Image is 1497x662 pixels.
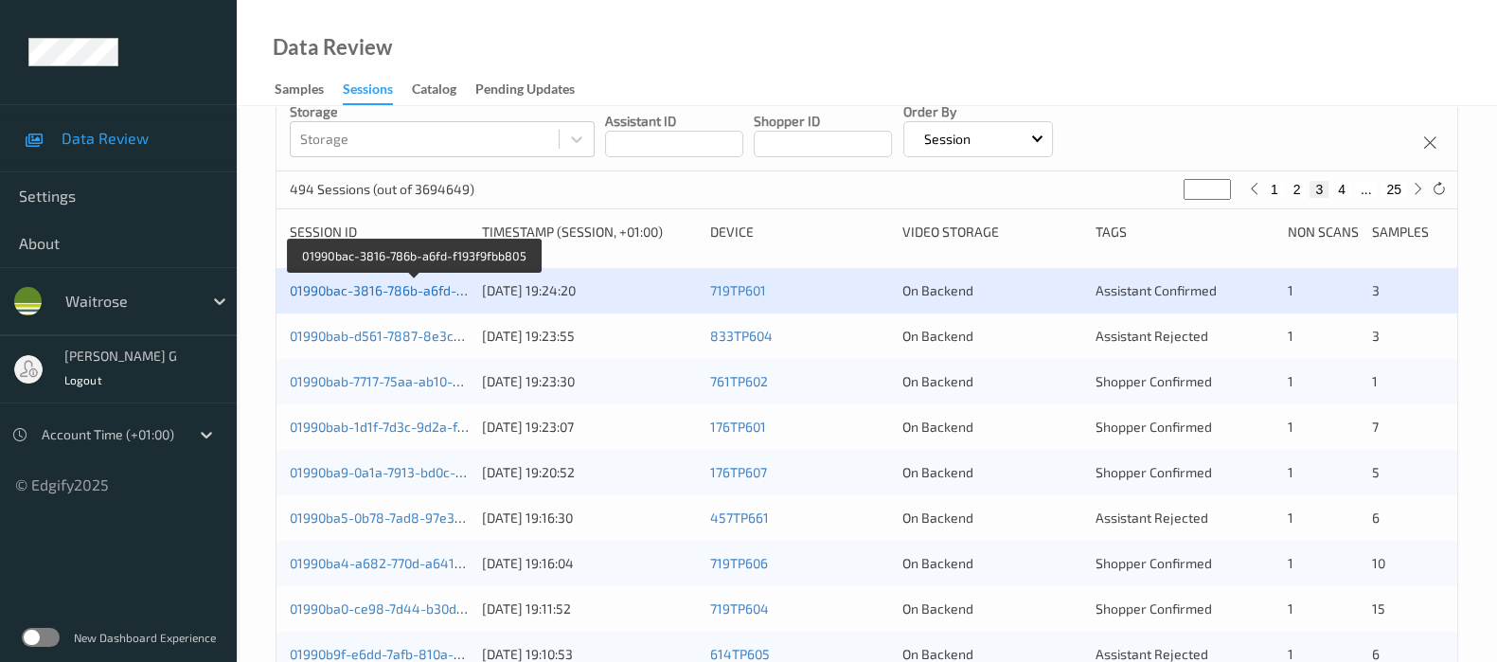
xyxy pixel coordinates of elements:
button: 4 [1332,181,1351,198]
div: On Backend [902,372,1081,391]
a: 01990ba9-0a1a-7913-bd0c-cc8923c393e7 [290,464,544,480]
div: On Backend [902,463,1081,482]
p: Session [918,130,977,149]
button: 2 [1288,181,1307,198]
a: 01990ba0-ce98-7d44-b30d-2848f0a5acf5 [290,600,549,617]
div: [DATE] 19:23:07 [482,418,697,437]
a: 719TP601 [710,282,766,298]
span: Shopper Confirmed [1096,373,1212,389]
div: Non Scans [1288,223,1360,242]
p: Assistant ID [605,112,743,131]
a: 176TP607 [710,464,767,480]
span: 1 [1372,373,1378,389]
span: Assistant Rejected [1096,328,1208,344]
span: 3 [1372,282,1380,298]
span: 7 [1372,419,1379,435]
a: Sessions [343,77,412,105]
button: 25 [1381,181,1407,198]
a: 457TP661 [710,510,769,526]
span: 3 [1372,328,1380,344]
p: 494 Sessions (out of 3694649) [290,180,474,199]
div: On Backend [902,509,1081,528]
span: 1 [1288,555,1293,571]
div: On Backend [902,599,1081,618]
a: 01990b9f-e6dd-7afb-810a-ef159134e5fb [290,646,536,662]
div: [DATE] 19:11:52 [482,599,697,618]
div: On Backend [902,418,1081,437]
span: 1 [1288,282,1293,298]
div: On Backend [902,281,1081,300]
a: 761TP602 [710,373,768,389]
a: Samples [275,77,343,103]
span: 1 [1288,373,1293,389]
div: Samples [1372,223,1444,242]
div: [DATE] 19:24:20 [482,281,697,300]
span: 1 [1288,510,1293,526]
span: 10 [1372,555,1385,571]
p: Storage [290,102,595,121]
div: Tags [1096,223,1274,242]
button: 3 [1310,181,1328,198]
span: 1 [1288,646,1293,662]
div: Sessions [343,80,393,105]
span: Shopper Confirmed [1096,419,1212,435]
div: Catalog [412,80,456,103]
span: 1 [1288,600,1293,617]
a: 833TP604 [710,328,773,344]
span: 5 [1372,464,1380,480]
a: 719TP606 [710,555,768,571]
div: [DATE] 19:20:52 [482,463,697,482]
div: On Backend [902,554,1081,573]
a: 01990bab-7717-75aa-ab10-4efcfc818a0e [290,373,537,389]
a: 719TP604 [710,600,769,617]
span: 15 [1372,600,1385,617]
div: On Backend [902,327,1081,346]
div: Samples [275,80,324,103]
p: Shopper ID [754,112,892,131]
div: Video Storage [902,223,1081,242]
div: Data Review [273,38,392,57]
a: 01990bac-3816-786b-a6fd-f193f9fbb805 [290,282,538,298]
div: Session ID [290,223,469,242]
span: Shopper Confirmed [1096,555,1212,571]
span: Assistant Confirmed [1096,282,1217,298]
div: Pending Updates [475,80,575,103]
span: 1 [1288,419,1293,435]
span: 6 [1372,510,1380,526]
div: [DATE] 19:16:04 [482,554,697,573]
p: Order By [903,102,1053,121]
a: 01990bab-1d1f-7d3c-9d2a-f4481c2ad1cf [290,419,535,435]
button: 1 [1265,181,1284,198]
a: 01990bab-d561-7887-8e3c-9f7e9ca0ca68 [290,328,545,344]
div: [DATE] 19:23:30 [482,372,697,391]
a: 01990ba5-0b78-7ad8-97e3-5b27b006dd4c [290,510,550,526]
a: Catalog [412,77,475,103]
div: Device [710,223,889,242]
span: 6 [1372,646,1380,662]
div: [DATE] 19:16:30 [482,509,697,528]
span: 1 [1288,328,1293,344]
button: ... [1355,181,1378,198]
span: Shopper Confirmed [1096,600,1212,617]
a: 01990ba4-a682-770d-a641-399550bd2a8a [290,555,552,571]
a: 176TP601 [710,419,766,435]
span: 1 [1288,464,1293,480]
span: Assistant Rejected [1096,510,1208,526]
div: Timestamp (Session, +01:00) [482,223,697,242]
a: 614TP605 [710,646,770,662]
a: Pending Updates [475,77,594,103]
span: Assistant Rejected [1096,646,1208,662]
span: Shopper Confirmed [1096,464,1212,480]
div: [DATE] 19:23:55 [482,327,697,346]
